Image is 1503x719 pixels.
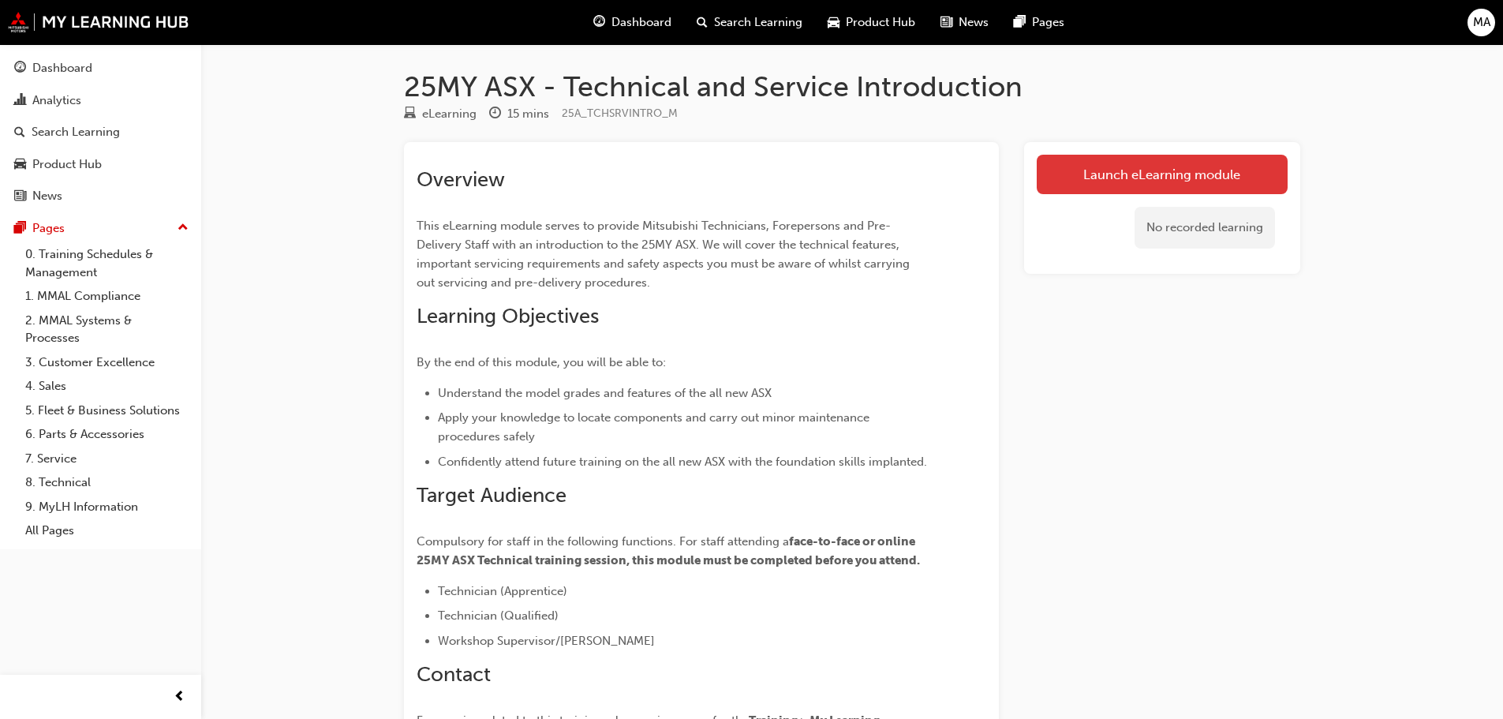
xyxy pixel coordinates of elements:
span: learningResourceType_ELEARNING-icon [404,107,416,122]
span: Learning resource code [562,107,678,120]
a: guage-iconDashboard [581,6,684,39]
a: Product Hub [6,150,195,179]
span: Learning Objectives [417,304,599,328]
span: This eLearning module serves to provide Mitsubishi Technicians, Forepersons and Pre-Delivery Staf... [417,219,913,290]
a: 3. Customer Excellence [19,350,195,375]
span: Product Hub [846,13,915,32]
span: Compulsory for staff in the following functions. For staff attending a [417,534,789,549]
a: 6. Parts & Accessories [19,422,195,447]
span: Understand the model grades and features of the all new ASX [438,386,772,400]
a: 8. Technical [19,470,195,495]
a: Analytics [6,86,195,115]
a: 2. MMAL Systems & Processes [19,309,195,350]
div: Pages [32,219,65,238]
a: 9. MyLH Information [19,495,195,519]
div: eLearning [422,105,477,123]
span: search-icon [697,13,708,32]
span: Target Audience [417,483,566,507]
div: Product Hub [32,155,102,174]
span: clock-icon [489,107,501,122]
img: mmal [8,12,189,32]
h1: 25MY ASX - Technical and Service Introduction [404,69,1300,104]
a: car-iconProduct Hub [815,6,928,39]
span: news-icon [940,13,952,32]
button: DashboardAnalyticsSearch LearningProduct HubNews [6,51,195,214]
span: Technician (Qualified) [438,609,559,623]
a: Dashboard [6,54,195,83]
span: pages-icon [14,222,26,236]
button: Pages [6,214,195,243]
div: 15 mins [507,105,549,123]
span: news-icon [14,189,26,204]
div: Duration [489,104,549,124]
a: Search Learning [6,118,195,147]
div: Search Learning [32,123,120,141]
a: 1. MMAL Compliance [19,284,195,309]
a: All Pages [19,519,195,543]
a: Launch eLearning module [1037,155,1288,194]
span: Technician (Apprentice) [438,584,567,598]
a: 5. Fleet & Business Solutions [19,399,195,423]
span: pages-icon [1014,13,1026,32]
div: Dashboard [32,59,92,77]
a: search-iconSearch Learning [684,6,815,39]
span: chart-icon [14,94,26,108]
div: Analytics [32,92,81,110]
span: car-icon [828,13,839,32]
span: Pages [1032,13,1064,32]
span: Workshop Supervisor/[PERSON_NAME] [438,634,655,648]
span: Overview [417,167,505,192]
span: Apply your knowledge to locate components and carry out minor maintenance procedures safely [438,410,873,444]
span: Search Learning [714,13,802,32]
a: 0. Training Schedules & Management [19,242,195,284]
span: face-to-face or online 25MY ASX Technical training session, this module must be completed before ... [417,534,920,567]
span: Dashboard [611,13,671,32]
span: By the end of this module, you will be able to: [417,355,666,369]
a: News [6,182,195,211]
span: up-icon [178,218,189,238]
div: Type [404,104,477,124]
span: search-icon [14,125,25,140]
a: news-iconNews [928,6,1001,39]
span: prev-icon [174,687,185,707]
div: News [32,187,62,205]
span: Confidently attend future training on the all new ASX with the foundation skills implanted. [438,455,927,469]
a: 4. Sales [19,374,195,399]
span: guage-icon [593,13,605,32]
a: pages-iconPages [1001,6,1077,39]
span: News [959,13,989,32]
span: Contact [417,662,491,687]
span: guage-icon [14,62,26,76]
button: MA [1467,9,1495,36]
div: No recorded learning [1135,207,1275,249]
span: MA [1473,13,1490,32]
a: 7. Service [19,447,195,471]
span: car-icon [14,158,26,172]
